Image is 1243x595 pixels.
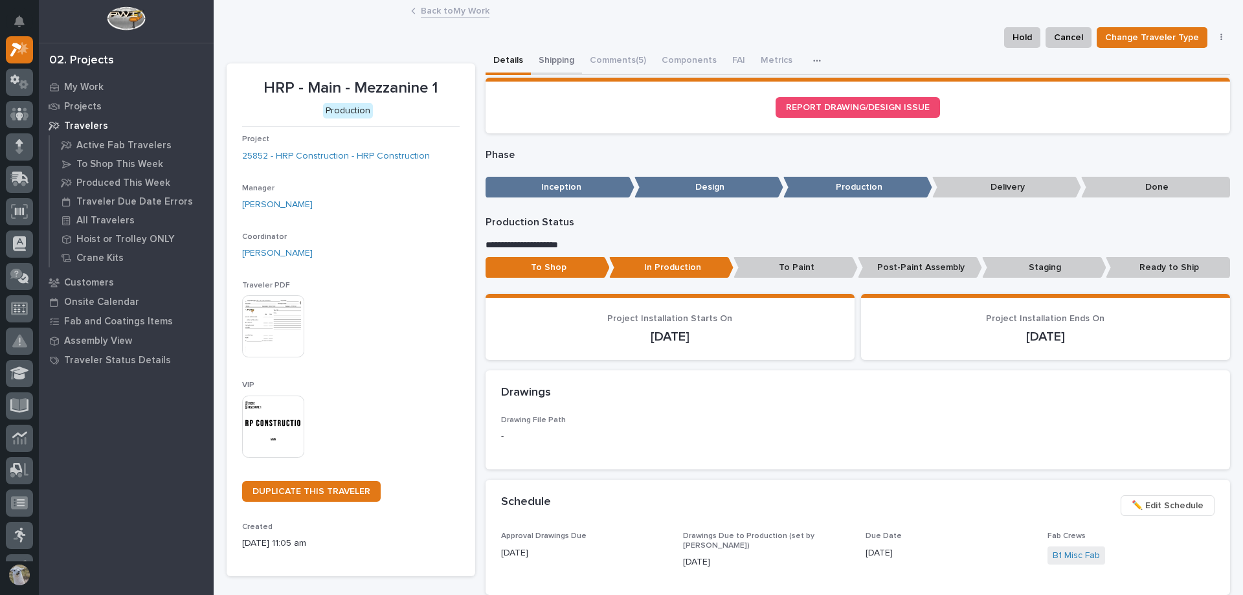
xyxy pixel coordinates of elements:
button: Shipping [531,48,582,75]
p: Crane Kits [76,253,124,264]
a: [PERSON_NAME] [242,198,313,212]
span: Project Installation Starts On [607,314,732,323]
h2: Drawings [501,386,551,400]
span: Project Installation Ends On [986,314,1104,323]
span: Manager [242,185,274,192]
p: To Shop [486,257,610,278]
p: [DATE] [866,546,1033,560]
p: Ready to Ship [1106,257,1230,278]
button: Comments (5) [582,48,654,75]
a: 25852 - HRP Construction - HRP Construction [242,150,430,163]
a: Produced This Week [50,174,214,192]
div: Production [323,103,373,119]
p: Done [1081,177,1230,198]
a: [PERSON_NAME] [242,247,313,260]
span: Drawings Due to Production (set by [PERSON_NAME]) [683,532,814,549]
p: Onsite Calendar [64,297,139,308]
a: Traveler Status Details [39,350,214,370]
a: REPORT DRAWING/DESIGN ISSUE [776,97,940,118]
button: Metrics [753,48,800,75]
p: My Work [64,82,104,93]
p: Production [783,177,932,198]
a: Back toMy Work [421,3,489,17]
p: Customers [64,277,114,289]
button: Cancel [1046,27,1092,48]
span: ✏️ Edit Schedule [1132,498,1204,513]
p: Active Fab Travelers [76,140,172,152]
p: Travelers [64,120,108,132]
button: ✏️ Edit Schedule [1121,495,1215,516]
a: Customers [39,273,214,292]
p: [DATE] [683,556,850,569]
p: Traveler Status Details [64,355,171,366]
p: Delivery [932,177,1081,198]
div: Notifications [16,16,33,36]
a: Assembly View [39,331,214,350]
a: Fab and Coatings Items [39,311,214,331]
p: Design [634,177,783,198]
p: Assembly View [64,335,132,347]
button: users-avatar [6,561,33,589]
p: All Travelers [76,215,135,227]
button: Hold [1004,27,1040,48]
button: Components [654,48,724,75]
button: Notifications [6,8,33,35]
p: Produced This Week [76,177,170,189]
p: Staging [982,257,1106,278]
p: Fab and Coatings Items [64,316,173,328]
a: Traveler Due Date Errors [50,192,214,210]
p: HRP - Main - Mezzanine 1 [242,79,460,98]
a: Active Fab Travelers [50,136,214,154]
p: Hoist or Trolley ONLY [76,234,175,245]
span: Project [242,135,269,143]
span: Hold [1013,30,1032,45]
p: [DATE] [501,329,839,344]
a: All Travelers [50,211,214,229]
p: - [501,430,504,443]
span: DUPLICATE THIS TRAVELER [252,487,370,496]
p: Production Status [486,216,1231,229]
a: B1 Misc Fab [1053,549,1100,563]
span: Approval Drawings Due [501,532,587,540]
a: Projects [39,96,214,116]
p: To Paint [733,257,858,278]
a: Hoist or Trolley ONLY [50,230,214,248]
p: To Shop This Week [76,159,163,170]
a: To Shop This Week [50,155,214,173]
span: Cancel [1054,30,1083,45]
a: Onsite Calendar [39,292,214,311]
h2: Schedule [501,495,551,510]
p: [DATE] 11:05 am [242,537,460,550]
p: Phase [486,149,1231,161]
p: In Production [609,257,733,278]
span: REPORT DRAWING/DESIGN ISSUE [786,103,930,112]
span: Drawing File Path [501,416,566,424]
button: Details [486,48,531,75]
span: Created [242,523,273,531]
a: My Work [39,77,214,96]
span: Fab Crews [1047,532,1086,540]
p: Inception [486,177,634,198]
img: Workspace Logo [107,6,145,30]
button: Change Traveler Type [1097,27,1207,48]
p: Projects [64,101,102,113]
p: [DATE] [877,329,1215,344]
span: Coordinator [242,233,287,241]
a: Crane Kits [50,249,214,267]
p: [DATE] [501,546,668,560]
p: Post-Paint Assembly [858,257,982,278]
a: DUPLICATE THIS TRAVELER [242,481,381,502]
span: Change Traveler Type [1105,30,1199,45]
span: Due Date [866,532,902,540]
div: 02. Projects [49,54,114,68]
span: VIP [242,381,254,389]
button: FAI [724,48,753,75]
a: Travelers [39,116,214,135]
span: Traveler PDF [242,282,290,289]
p: Traveler Due Date Errors [76,196,193,208]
